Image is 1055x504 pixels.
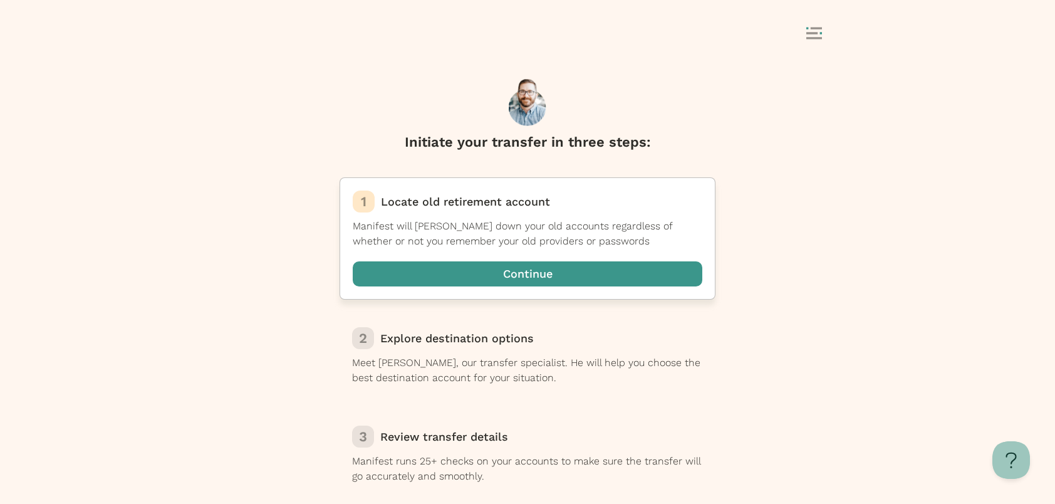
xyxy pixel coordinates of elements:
p: 1 [361,192,366,212]
p: 2 [359,328,367,349]
span: Review transfer details [380,430,508,443]
span: Explore destination options [380,332,534,345]
button: Continue [353,261,702,286]
iframe: Toggle Customer Support [992,441,1030,479]
img: Henry [509,79,546,126]
p: Manifest runs 25+ checks on your accounts to make sure the transfer will go accurately and smoothly. [352,454,703,484]
h1: Initiate your transfer in three steps: [405,132,651,152]
span: Locate old retirement account [381,195,550,208]
p: Meet [PERSON_NAME], our transfer specialist. He will help you choose the best destination account... [352,355,703,386]
p: 3 [359,427,367,447]
p: Manifest will [PERSON_NAME] down your old accounts regardless of whether or not you remember your... [353,219,702,249]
